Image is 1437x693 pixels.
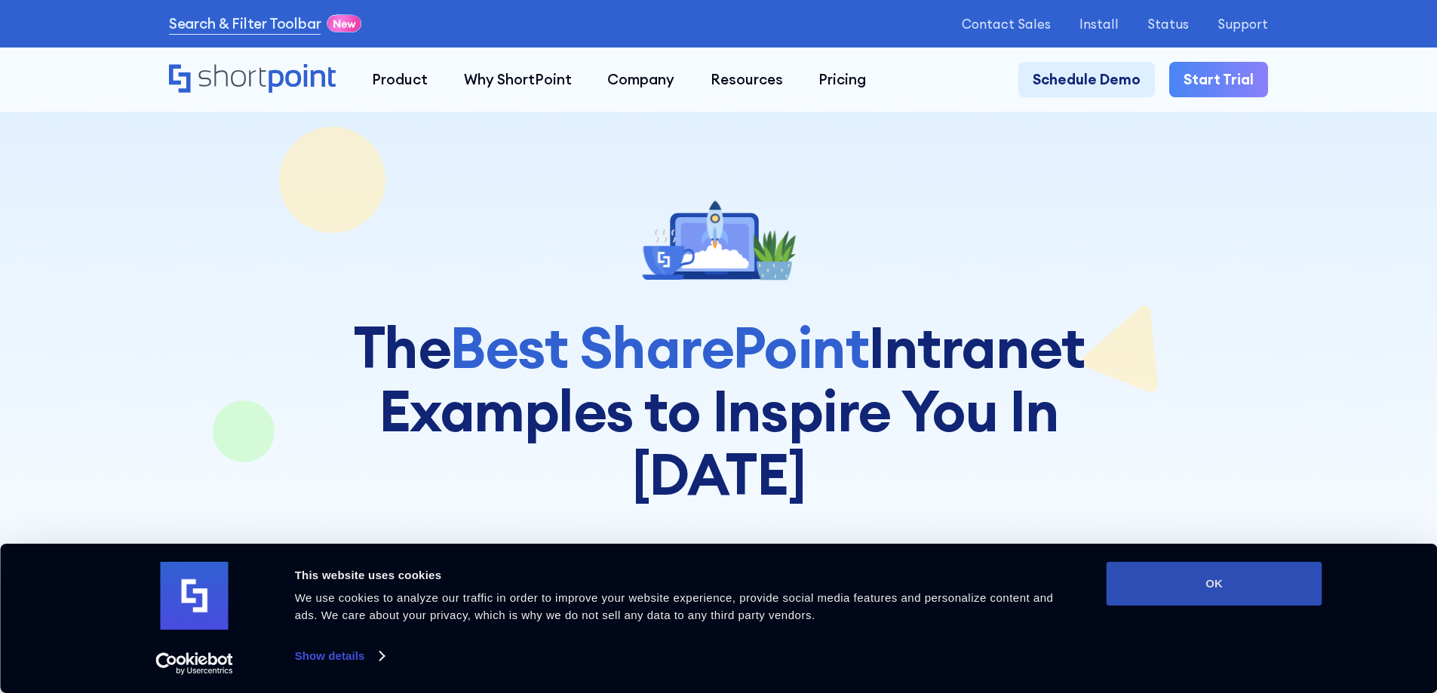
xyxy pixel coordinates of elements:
[464,69,572,90] div: Why ShortPoint
[589,62,692,98] a: Company
[1217,17,1268,31] a: Support
[354,62,446,98] a: Product
[692,62,801,98] a: Resources
[962,17,1051,31] a: Contact Sales
[169,13,321,35] a: Search & Filter Toolbar
[161,562,229,630] img: logo
[295,566,1073,584] div: This website uses cookies
[1018,62,1155,98] a: Schedule Demo
[295,645,384,667] a: Show details
[446,62,590,98] a: Why ShortPoint
[1079,17,1119,31] a: Install
[607,69,674,90] div: Company
[1165,518,1437,693] iframe: Chat Widget
[287,316,1150,505] h1: The Intranet Examples to Inspire You In [DATE]
[801,62,885,98] a: Pricing
[169,64,336,95] a: Home
[128,652,260,675] a: Usercentrics Cookiebot - opens in a new window
[818,69,866,90] div: Pricing
[1107,562,1322,606] button: OK
[711,69,783,90] div: Resources
[1147,17,1189,31] a: Status
[295,591,1054,621] span: We use cookies to analyze our traffic in order to improve your website experience, provide social...
[450,311,868,383] span: Best SharePoint
[1169,62,1268,98] a: Start Trial
[372,69,428,90] div: Product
